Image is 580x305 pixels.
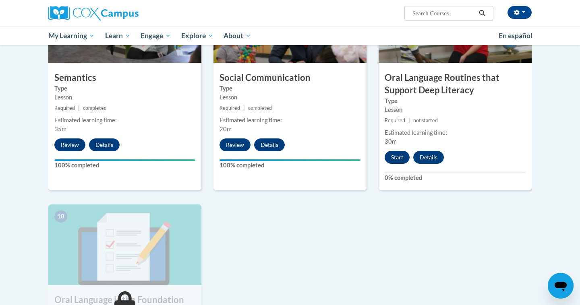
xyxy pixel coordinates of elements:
span: En español [499,31,532,40]
button: Search [476,8,488,18]
span: Required [54,105,75,111]
span: completed [248,105,272,111]
label: Type [385,97,526,105]
span: 35m [54,126,66,132]
div: Lesson [385,105,526,114]
button: Review [220,138,251,151]
span: | [78,105,80,111]
div: Estimated learning time: [54,116,195,125]
iframe: Button to launch messaging window [548,273,574,299]
span: About [224,31,251,41]
a: En español [493,27,538,44]
div: Your progress [54,159,195,161]
h3: Semantics [48,72,201,84]
button: Start [385,151,410,164]
div: Your progress [220,159,360,161]
div: Estimated learning time: [385,128,526,137]
span: My Learning [48,31,95,41]
a: Engage [135,27,176,45]
button: Details [413,151,444,164]
span: Explore [181,31,213,41]
h3: Social Communication [213,72,367,84]
a: My Learning [43,27,100,45]
label: 0% completed [385,173,526,182]
span: not started [413,117,438,124]
label: 100% completed [220,161,360,170]
span: | [408,117,410,124]
a: About [219,27,257,45]
span: completed [83,105,107,111]
label: Type [220,84,360,93]
button: Review [54,138,85,151]
img: Cox Campus [48,6,139,21]
div: Estimated learning time: [220,116,360,125]
a: Explore [176,27,219,45]
span: 10 [54,210,67,223]
span: | [243,105,245,111]
span: 30m [385,138,397,145]
label: 100% completed [54,161,195,170]
span: Learn [105,31,130,41]
button: Details [89,138,120,151]
button: Details [254,138,285,151]
label: Type [54,84,195,93]
span: Required [220,105,240,111]
a: Learn [100,27,136,45]
span: Required [385,117,405,124]
input: Search Courses [412,8,476,18]
span: Engage [141,31,171,41]
div: Lesson [54,93,195,102]
h3: Oral Language Routines that Support Deep Literacy [379,72,532,97]
img: Course Image [48,204,201,285]
span: 20m [220,126,232,132]
button: Account Settings [507,6,532,19]
a: Cox Campus [48,6,201,21]
div: Lesson [220,93,360,102]
div: Main menu [36,27,544,45]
